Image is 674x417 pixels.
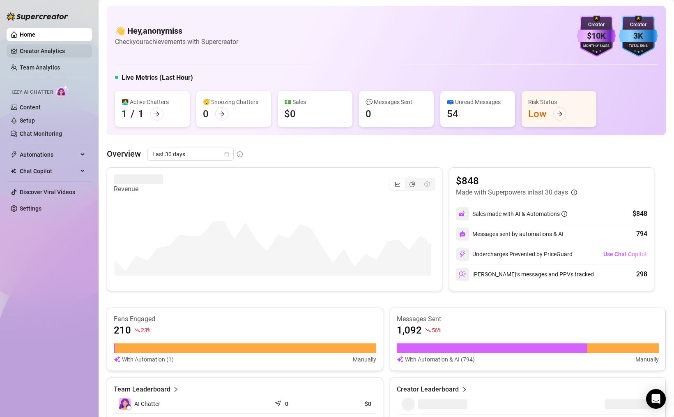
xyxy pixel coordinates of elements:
div: 💬 Messages Sent [366,97,427,107]
div: 3K [619,30,658,42]
div: Creator [577,21,616,29]
a: Setup [20,117,35,124]
article: $848 [456,174,577,188]
div: [PERSON_NAME]’s messages and PPVs tracked [456,268,594,281]
img: izzy-ai-chatter-avatar-DDCN_rTZ.svg [119,398,131,410]
a: Content [20,104,41,111]
div: 📪 Unread Messages [447,97,508,107]
span: info-circle [571,190,577,195]
div: 💵 Sales [284,97,346,107]
article: With Automation & AI (794) [405,355,475,364]
article: 0 [285,400,288,408]
span: Izzy AI Chatter [12,88,53,96]
span: Automations [20,148,78,161]
img: Chat Copilot [11,168,16,174]
div: Sales made with AI & Automations [472,209,567,218]
div: Creator [619,21,658,29]
div: 1 [138,107,144,120]
button: Use Chat Copilot [603,248,647,261]
img: AI Chatter [56,85,69,97]
img: svg%3e [459,250,466,258]
img: blue-badge-DgoSNQY1.svg [619,16,658,57]
span: fall [134,327,140,333]
a: Creator Analytics [20,44,85,58]
img: logo-BBDzfeDw.svg [7,12,68,21]
h5: Live Metrics (Last Hour) [122,73,193,83]
div: segmented control [389,178,435,191]
article: Messages Sent [397,315,659,324]
span: dollar-circle [424,181,430,187]
span: info-circle [237,151,243,157]
div: $848 [633,209,647,219]
span: calendar [224,152,229,157]
div: Messages sent by automations & AI [456,227,564,241]
article: Made with Superpowers in last 30 days [456,188,568,197]
div: $10K [577,30,616,42]
article: Check your achievements with Supercreator [115,37,238,47]
div: 👩‍💻 Active Chatters [122,97,183,107]
div: Monthly Sales [577,44,616,49]
span: right [173,385,179,394]
span: arrow-right [219,111,225,117]
div: Undercharges Prevented by PriceGuard [456,248,573,261]
span: right [461,385,467,394]
div: 0 [366,107,371,120]
div: $0 [284,107,296,120]
div: Total Fans [619,44,658,49]
div: 1 [122,107,127,120]
article: 1,092 [397,324,422,337]
a: Team Analytics [20,64,60,71]
a: Settings [20,205,41,212]
span: Use Chat Copilot [603,251,647,257]
span: AI Chatter [134,399,160,408]
span: Chat Copilot [20,164,78,178]
span: 23 % [141,326,150,334]
a: Chat Monitoring [20,130,62,137]
span: thunderbolt [11,151,17,158]
div: Risk Status [528,97,590,107]
img: svg%3e [114,355,120,364]
article: $0 [329,400,371,408]
img: svg%3e [459,210,466,218]
span: arrow-right [154,111,160,117]
span: Last 30 days [152,148,229,160]
div: 54 [447,107,458,120]
article: Revenue [114,184,163,194]
div: Open Intercom Messenger [646,389,666,409]
img: purple-badge-B9DA21FR.svg [577,16,616,57]
div: 298 [636,269,647,279]
span: pie-chart [409,181,415,187]
img: svg%3e [459,231,466,237]
img: svg%3e [397,355,403,364]
span: line-chart [395,181,400,187]
article: Fans Engaged [114,315,376,324]
img: svg%3e [459,271,466,278]
article: Manually [353,355,376,364]
a: Home [20,31,35,38]
span: 56 % [432,326,441,334]
article: Manually [635,355,659,364]
span: send [275,398,283,407]
article: Overview [107,148,141,160]
div: 794 [636,229,647,239]
span: arrow-right [557,111,563,117]
span: fall [425,327,431,333]
article: Creator Leaderboard [397,385,459,394]
article: Team Leaderboard [114,385,170,394]
a: Discover Viral Videos [20,189,75,195]
span: info-circle [561,211,567,217]
article: With Automation (1) [122,355,174,364]
div: 0 [203,107,209,120]
article: 210 [114,324,131,337]
h4: 👋 Hey, anonymiss [115,25,238,37]
div: 😴 Snoozing Chatters [203,97,265,107]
